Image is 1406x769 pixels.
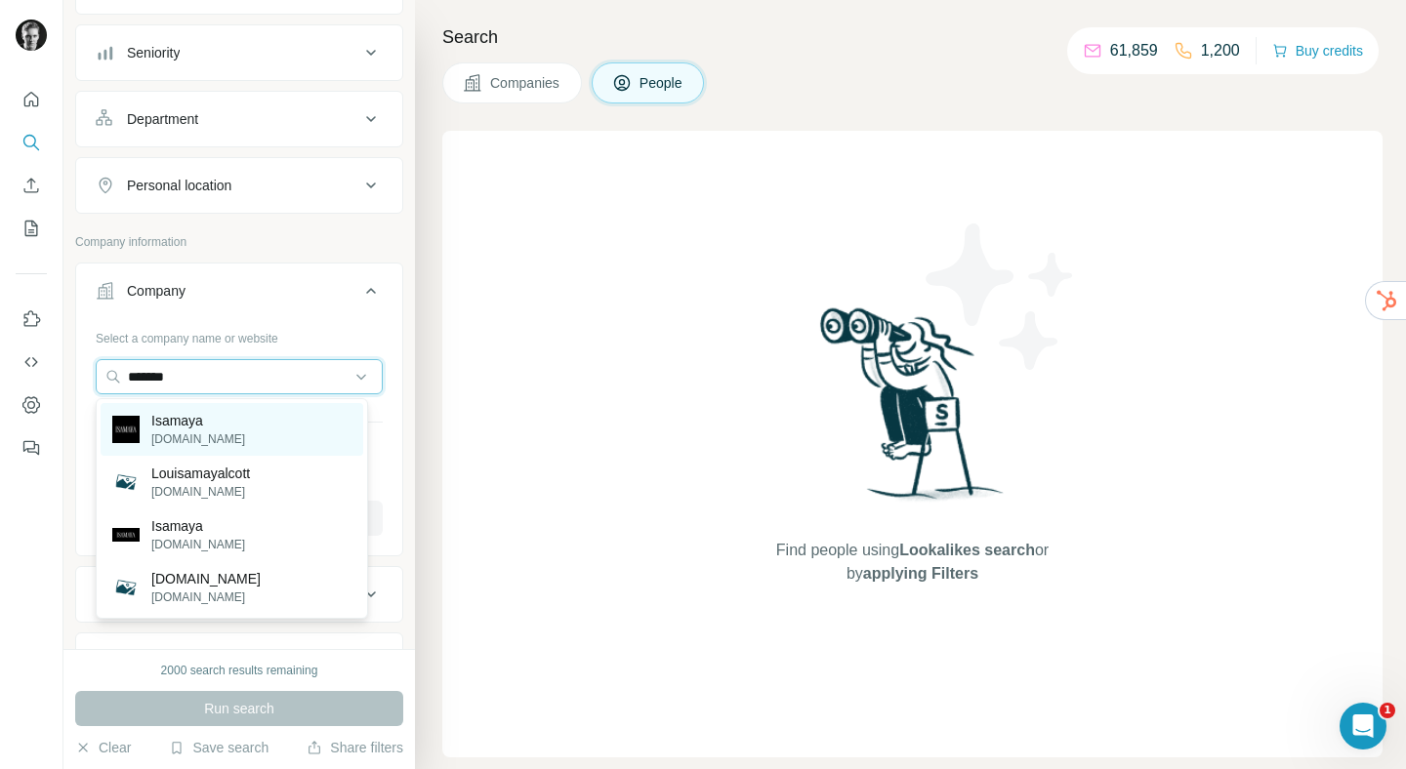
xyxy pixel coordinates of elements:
button: Share filters [307,738,403,757]
img: Isamaya [112,528,140,543]
span: People [640,73,684,93]
button: Enrich CSV [16,168,47,203]
img: alexisamaya.us [112,574,140,601]
button: Department [76,96,402,142]
p: [DOMAIN_NAME] [151,569,261,588]
img: Avatar [16,20,47,51]
button: Company [76,267,402,322]
p: [DOMAIN_NAME] [151,430,245,448]
div: Department [127,109,198,129]
button: Dashboard [16,387,47,423]
span: Lookalikes search [899,542,1035,558]
button: Buy credits [1272,37,1363,64]
button: Feedback [16,430,47,465]
p: Isamaya [151,516,245,536]
button: Use Surfe API [16,344,47,380]
p: [DOMAIN_NAME] [151,536,245,553]
img: Isamaya [112,416,140,443]
img: Surfe Illustration - Stars [913,209,1089,384]
span: Companies [490,73,561,93]
div: Seniority [127,43,180,62]
img: Louisamayalcott [112,468,140,496]
p: Louisamayalcott [151,464,250,483]
div: 2000 search results remaining [161,662,318,679]
span: 1 [1380,703,1395,718]
p: 61,859 [1110,39,1158,62]
div: Personal location [127,176,231,195]
button: Save search [169,738,269,757]
p: [DOMAIN_NAME] [151,483,250,501]
p: Isamaya [151,411,245,430]
button: Use Surfe on LinkedIn [16,302,47,337]
p: 1,200 [1201,39,1240,62]
p: Company information [75,233,403,251]
h4: Search [442,23,1383,51]
div: Select a company name or website [96,322,383,347]
button: Clear [75,738,131,757]
iframe: Intercom live chat [1340,703,1386,749]
button: Personal location [76,162,402,209]
p: [DOMAIN_NAME] [151,588,261,606]
button: HQ location [76,637,402,684]
button: Seniority [76,29,402,76]
div: Company [127,281,186,301]
button: Quick start [16,82,47,117]
button: Search [16,125,47,160]
img: Surfe Illustration - Woman searching with binoculars [811,303,1014,520]
span: applying Filters [863,565,978,582]
button: My lists [16,211,47,246]
span: Find people using or by [756,539,1068,586]
button: Industry [76,571,402,618]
